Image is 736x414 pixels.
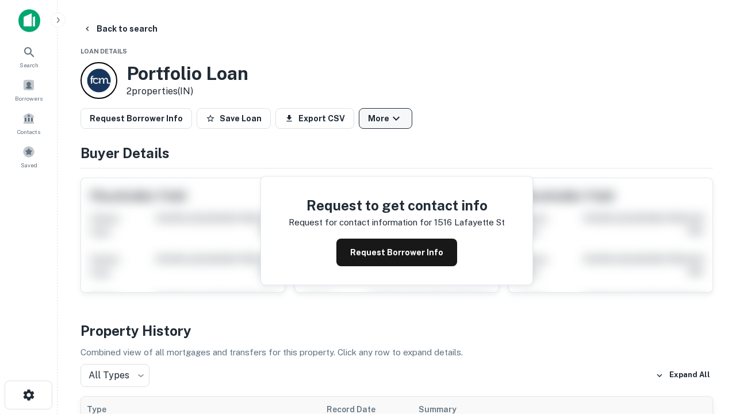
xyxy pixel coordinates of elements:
button: Back to search [78,18,162,39]
a: Saved [3,141,54,172]
iframe: Chat Widget [678,285,736,340]
span: Borrowers [15,94,43,103]
span: Search [20,60,39,70]
a: Search [3,41,54,72]
p: 2 properties (IN) [126,85,248,98]
a: Contacts [3,108,54,139]
span: Saved [21,160,37,170]
button: Save Loan [197,108,271,129]
span: Contacts [17,127,40,136]
button: Request Borrower Info [336,239,457,266]
p: Request for contact information for [289,216,432,229]
img: capitalize-icon.png [18,9,40,32]
button: More [359,108,412,129]
span: Loan Details [80,48,127,55]
h4: Request to get contact info [289,195,505,216]
h4: Property History [80,320,713,341]
h3: Portfolio Loan [126,63,248,85]
p: 1516 lafayette st [434,216,505,229]
button: Expand All [653,367,713,384]
a: Borrowers [3,74,54,105]
p: Combined view of all mortgages and transfers for this property. Click any row to expand details. [80,346,713,359]
button: Request Borrower Info [80,108,192,129]
button: Export CSV [275,108,354,129]
div: All Types [80,364,149,387]
h4: Buyer Details [80,143,713,163]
